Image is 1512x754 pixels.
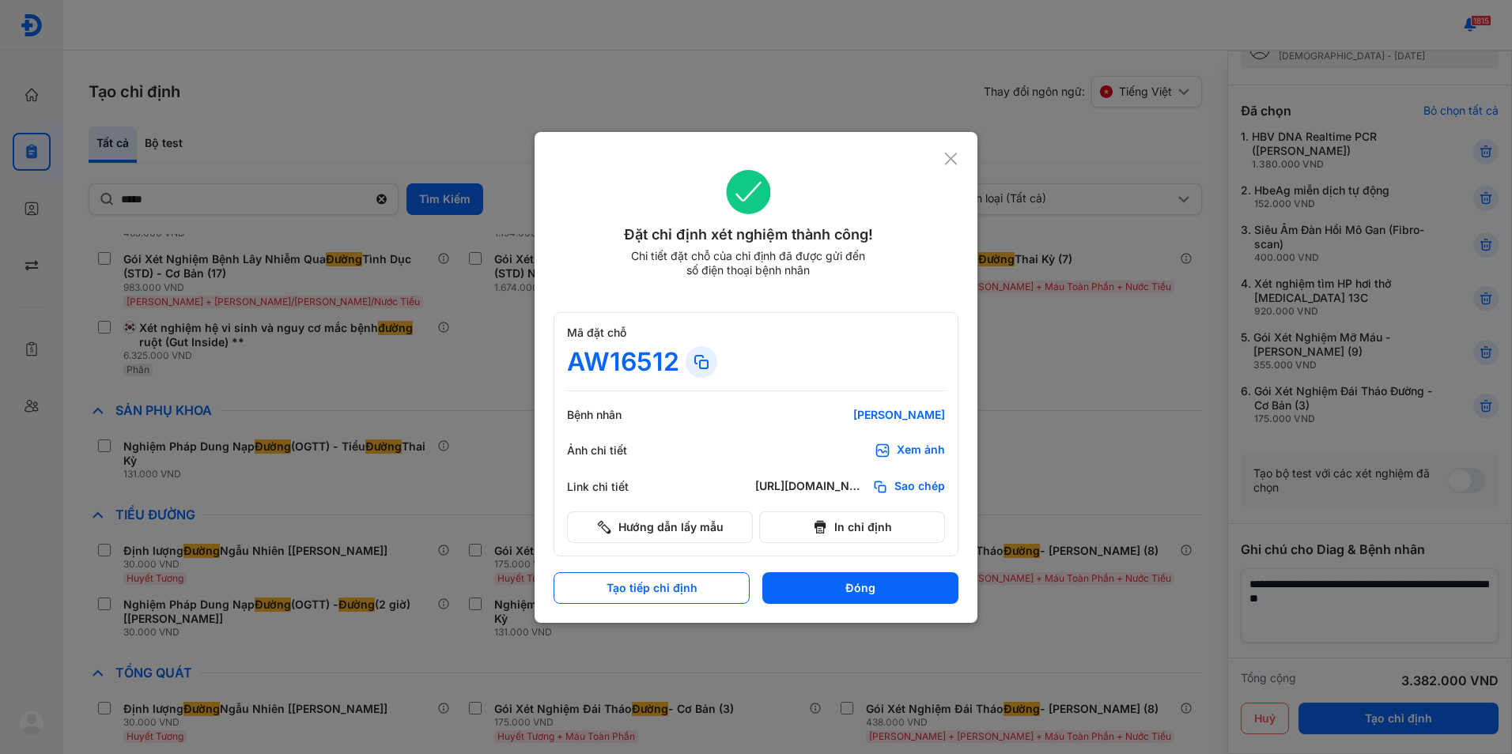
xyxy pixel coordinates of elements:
[567,443,662,458] div: Ảnh chi tiết
[897,443,945,458] div: Xem ảnh
[567,408,662,422] div: Bệnh nhân
[567,480,662,494] div: Link chi tiết
[894,479,945,495] span: Sao chép
[554,572,750,604] button: Tạo tiếp chỉ định
[755,408,945,422] div: [PERSON_NAME]
[762,572,958,604] button: Đóng
[759,511,945,543] button: In chỉ định
[755,479,866,495] div: [URL][DOMAIN_NAME]
[554,224,943,246] div: Đặt chỉ định xét nghiệm thành công!
[624,249,872,277] div: Chi tiết đặt chỗ của chỉ định đã được gửi đến số điện thoại bệnh nhân
[567,346,679,378] div: AW16512
[567,511,753,543] button: Hướng dẫn lấy mẫu
[567,326,945,340] div: Mã đặt chỗ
